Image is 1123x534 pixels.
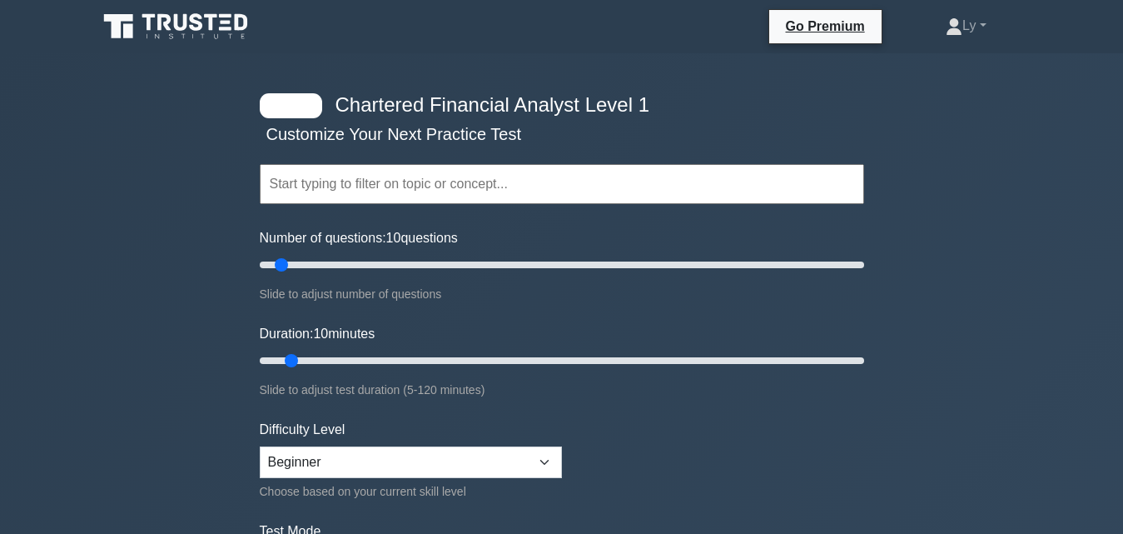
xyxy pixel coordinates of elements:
[313,327,328,341] span: 10
[776,16,875,37] a: Go Premium
[329,93,783,117] h4: Chartered Financial Analyst Level 1
[906,9,1026,42] a: Ly
[260,284,864,304] div: Slide to adjust number of questions
[260,482,562,502] div: Choose based on your current skill level
[260,420,345,440] label: Difficulty Level
[260,228,458,248] label: Number of questions: questions
[260,164,864,204] input: Start typing to filter on topic or concept...
[260,380,864,400] div: Slide to adjust test duration (5-120 minutes)
[386,231,401,245] span: 10
[260,324,375,344] label: Duration: minutes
